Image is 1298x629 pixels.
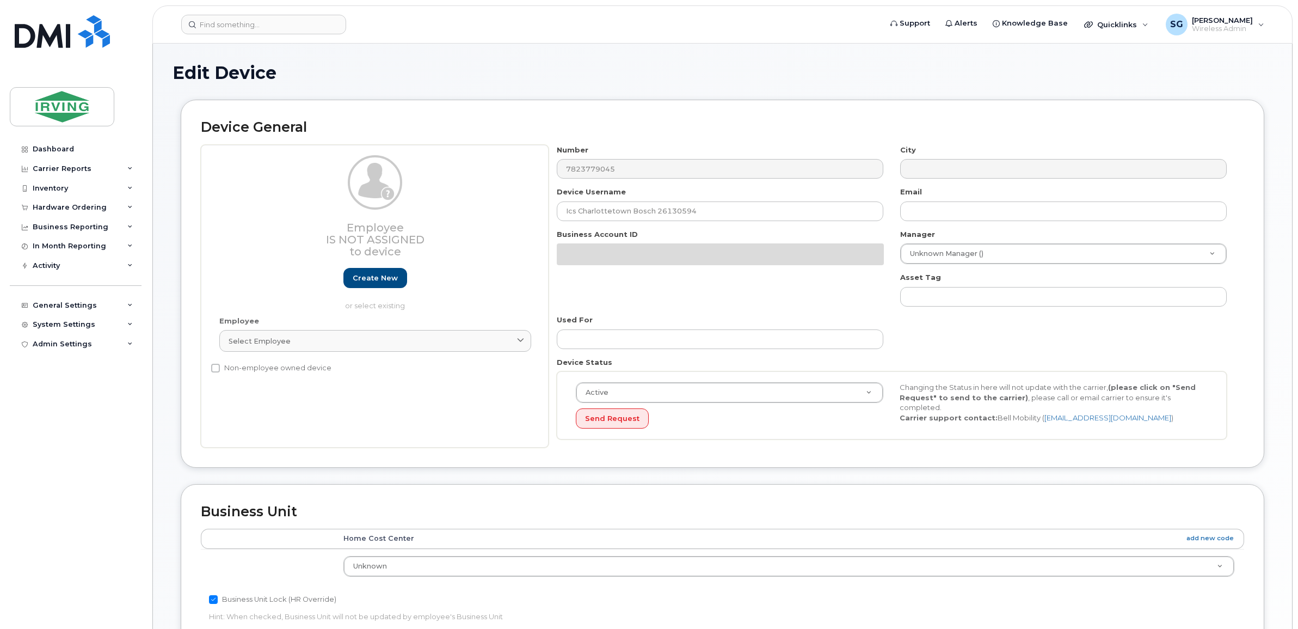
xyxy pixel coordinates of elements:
[576,383,883,402] a: Active
[557,187,626,197] label: Device Username
[219,222,531,258] h3: Employee
[209,595,218,604] input: Business Unit Lock (HR Override)
[900,145,916,155] label: City
[891,382,1215,423] div: Changing the Status in here will not update with the carrier, , please call or email carrier to e...
[209,612,888,622] p: Hint: When checked, Business Unit will not be updated by employee's Business Unit
[579,388,608,398] span: Active
[576,408,649,429] button: Send Request
[557,315,593,325] label: Used For
[219,316,259,326] label: Employee
[901,244,1226,264] a: Unknown Manager ()
[209,593,336,606] label: Business Unit Lock (HR Override)
[201,504,1244,520] h2: Business Unit
[557,357,612,368] label: Device Status
[903,249,983,259] span: Unknown Manager ()
[229,336,291,346] span: Select employee
[900,229,935,240] label: Manager
[349,245,401,258] span: to device
[334,529,1244,548] th: Home Cost Center
[201,120,1244,135] h2: Device General
[211,364,220,372] input: Non-employee owned device
[353,562,387,570] span: Unknown
[1044,413,1171,422] a: [EMAIL_ADDRESS][DOMAIN_NAME]
[900,413,998,422] strong: Carrier support contact:
[219,330,531,352] a: Select employee
[900,383,1196,402] strong: (please click on "Send Request" to send to the carrier)
[900,187,922,197] label: Email
[173,63,1272,82] h1: Edit Device
[1186,534,1234,543] a: add new code
[343,268,407,288] a: Create new
[344,557,1234,576] a: Unknown
[219,301,531,311] p: or select existing
[211,362,331,375] label: Non-employee owned device
[557,229,638,240] label: Business Account ID
[557,145,588,155] label: Number
[900,272,941,283] label: Asset Tag
[326,233,425,246] span: Is not assigned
